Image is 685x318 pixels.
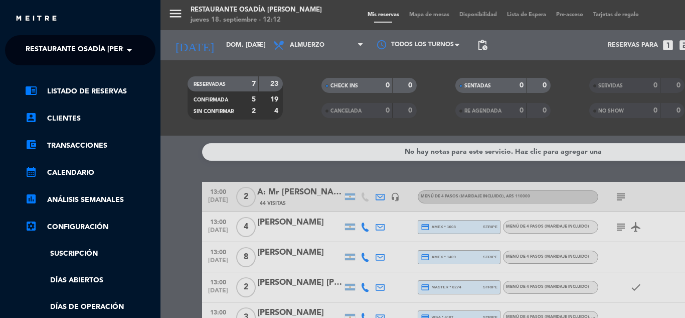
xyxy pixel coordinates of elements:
a: Días de Operación [25,301,155,313]
img: MEITRE [15,15,58,23]
i: assessment [25,193,37,205]
a: Días abiertos [25,275,155,286]
i: settings_applications [25,220,37,232]
span: Restaurante Osadía [PERSON_NAME] [26,40,165,61]
a: Configuración [25,221,155,233]
a: calendar_monthCalendario [25,167,155,179]
i: account_box [25,112,37,124]
i: calendar_month [25,166,37,178]
a: assessmentANÁLISIS SEMANALES [25,194,155,206]
i: account_balance_wallet [25,139,37,151]
a: account_boxClientes [25,113,155,125]
a: Suscripción [25,248,155,260]
a: chrome_reader_modeListado de Reservas [25,85,155,97]
i: chrome_reader_mode [25,84,37,96]
a: account_balance_walletTransacciones [25,140,155,152]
